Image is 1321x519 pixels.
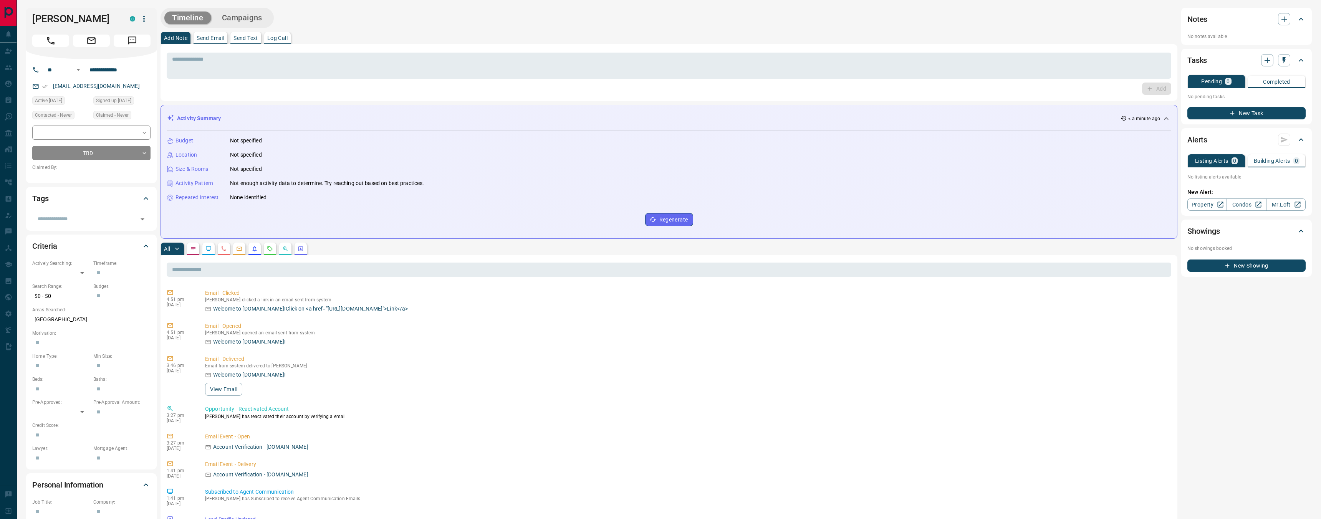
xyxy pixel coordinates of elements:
p: Email from system delivered to [PERSON_NAME] [205,363,1168,369]
p: 3:46 pm [167,363,194,368]
p: Lawyer: [32,445,89,452]
p: Building Alerts [1254,158,1290,164]
p: Welcome to [DOMAIN_NAME]!Click on <a href="[URL][DOMAIN_NAME]">Link</a> [213,305,408,313]
p: [DATE] [167,501,194,506]
svg: Agent Actions [298,246,304,252]
p: Mortgage Agent: [93,445,151,452]
div: Showings [1187,222,1306,240]
p: 3:27 pm [167,413,194,418]
p: [DATE] [167,368,194,374]
svg: Notes [190,246,196,252]
p: Add Note [164,35,187,41]
div: Wed Sep 10 2025 [32,96,89,107]
button: Regenerate [645,213,693,226]
p: Activity Summary [177,114,221,122]
p: Size & Rooms [175,165,209,173]
p: Completed [1263,79,1290,84]
p: Location [175,151,197,159]
h2: Notes [1187,13,1207,25]
p: [GEOGRAPHIC_DATA] [32,313,151,326]
p: 4:51 pm [167,330,194,335]
h2: Showings [1187,225,1220,237]
p: Email Event - Open [205,433,1168,441]
p: Activity Pattern [175,179,213,187]
p: Baths: [93,376,151,383]
svg: Email Verified [42,84,48,89]
p: Welcome to [DOMAIN_NAME]! [213,371,286,379]
span: Call [32,35,69,47]
button: Campaigns [214,12,270,24]
svg: Emails [236,246,242,252]
h1: [PERSON_NAME] [32,13,118,25]
span: Active [DATE] [35,97,62,104]
p: Actively Searching: [32,260,89,267]
div: Criteria [32,237,151,255]
div: condos.ca [130,16,135,21]
p: Job Title: [32,499,89,506]
p: Beds: [32,376,89,383]
p: Listing Alerts [1195,158,1228,164]
div: Activity Summary< a minute ago [167,111,1171,126]
p: Budget: [93,283,151,290]
p: Areas Searched: [32,306,151,313]
button: Timeline [164,12,211,24]
p: [DATE] [167,335,194,340]
p: Pending [1201,79,1222,84]
p: 1:41 pm [167,468,194,473]
p: Log Call [267,35,288,41]
a: Mr.Loft [1266,198,1306,211]
button: New Showing [1187,259,1306,272]
button: Open [137,214,148,225]
p: Email - Opened [205,322,1168,330]
button: New Task [1187,107,1306,119]
p: Budget [175,137,193,145]
p: No listing alerts available [1187,174,1306,180]
p: Email Event - Delivery [205,460,1168,468]
p: 0 [1227,79,1230,84]
p: Account Verification - [DOMAIN_NAME] [213,471,308,479]
p: Timeframe: [93,260,151,267]
svg: Requests [267,246,273,252]
h2: Tags [32,192,48,205]
a: Property [1187,198,1227,211]
p: Home Type: [32,353,89,360]
a: Condos [1227,198,1266,211]
span: Email [73,35,110,47]
svg: Calls [221,246,227,252]
p: [DATE] [167,473,194,479]
p: [PERSON_NAME] opened an email sent from system [205,330,1168,336]
p: No pending tasks [1187,91,1306,102]
p: [DATE] [167,418,194,423]
p: Search Range: [32,283,89,290]
p: Pre-Approved: [32,399,89,406]
p: Company: [93,499,151,506]
a: [EMAIL_ADDRESS][DOMAIN_NAME] [53,83,140,89]
span: Message [114,35,151,47]
p: Welcome to [DOMAIN_NAME]! [213,338,286,346]
p: 4:51 pm [167,297,194,302]
p: 3:27 pm [167,440,194,446]
p: 0 [1295,158,1298,164]
span: Signed up [DATE] [96,97,131,104]
div: Notes [1187,10,1306,28]
p: New Alert: [1187,188,1306,196]
p: [PERSON_NAME] has reactivated their account by verifying a email [205,413,1168,420]
p: Not specified [230,165,262,173]
p: < a minute ago [1128,115,1160,122]
p: Motivation: [32,330,151,337]
h2: Personal Information [32,479,103,491]
p: [DATE] [167,446,194,451]
p: 1:41 pm [167,496,194,501]
div: Tags [32,189,151,208]
div: Wed Sep 10 2025 [93,96,151,107]
p: Not specified [230,151,262,159]
button: View Email [205,383,242,396]
p: Send Email [197,35,224,41]
p: Min Size: [93,353,151,360]
div: Alerts [1187,131,1306,149]
p: No showings booked [1187,245,1306,252]
p: [PERSON_NAME] clicked a link in an email sent from system [205,297,1168,302]
p: None identified [230,193,267,202]
svg: Listing Alerts [252,246,258,252]
p: Credit Score: [32,422,151,429]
